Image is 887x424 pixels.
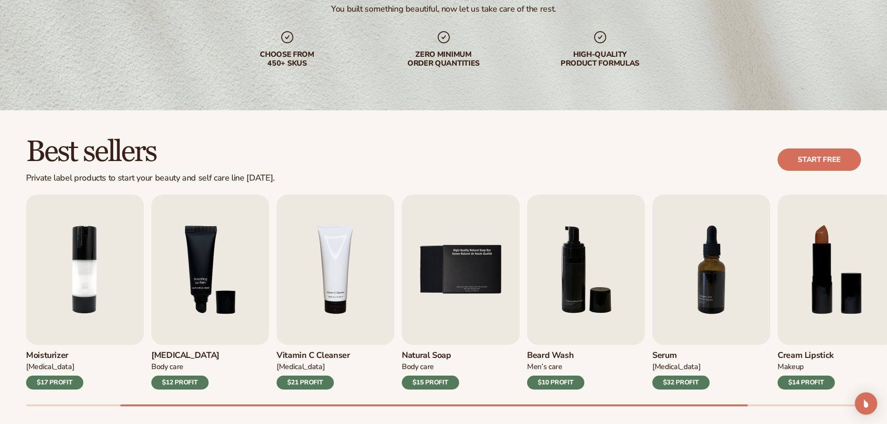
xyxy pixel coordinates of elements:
[26,136,275,168] h2: Best sellers
[228,50,347,68] div: Choose from 450+ Skus
[402,350,459,361] h3: Natural Soap
[652,195,770,390] a: 7 / 9
[151,350,219,361] h3: [MEDICAL_DATA]
[527,195,645,390] a: 6 / 9
[331,4,556,14] div: You built something beautiful, now let us take care of the rest.
[26,195,144,390] a: 2 / 9
[26,350,83,361] h3: Moisturizer
[151,362,219,372] div: Body Care
[26,173,275,183] div: Private label products to start your beauty and self care line [DATE].
[277,195,394,390] a: 4 / 9
[778,350,835,361] h3: Cream Lipstick
[402,376,459,390] div: $15 PROFIT
[541,50,660,68] div: High-quality product formulas
[778,362,835,372] div: Makeup
[652,376,710,390] div: $32 PROFIT
[527,350,584,361] h3: Beard Wash
[527,376,584,390] div: $10 PROFIT
[277,350,350,361] h3: Vitamin C Cleanser
[26,362,83,372] div: [MEDICAL_DATA]
[384,50,503,68] div: Zero minimum order quantities
[277,362,350,372] div: [MEDICAL_DATA]
[855,392,877,415] div: Open Intercom Messenger
[277,376,334,390] div: $21 PROFIT
[402,362,459,372] div: Body Care
[652,362,710,372] div: [MEDICAL_DATA]
[402,195,520,390] a: 5 / 9
[778,376,835,390] div: $14 PROFIT
[652,350,710,361] h3: Serum
[26,376,83,390] div: $17 PROFIT
[778,148,861,171] a: Start free
[151,376,209,390] div: $12 PROFIT
[527,362,584,372] div: Men’s Care
[151,195,269,390] a: 3 / 9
